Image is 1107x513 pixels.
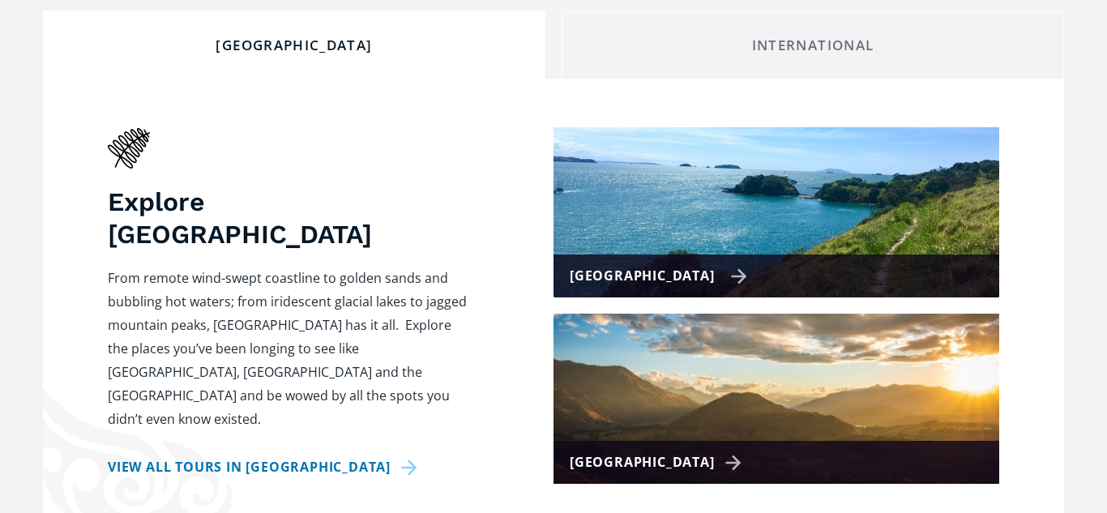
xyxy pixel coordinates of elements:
[575,36,1050,54] div: International
[553,127,999,297] a: [GEOGRAPHIC_DATA]
[108,455,423,479] a: View all tours in [GEOGRAPHIC_DATA]
[57,36,532,54] div: [GEOGRAPHIC_DATA]
[570,264,747,288] div: [GEOGRAPHIC_DATA]
[108,186,472,250] h3: Explore [GEOGRAPHIC_DATA]
[570,451,747,474] div: [GEOGRAPHIC_DATA]
[108,267,472,431] p: From remote wind-swept coastline to golden sands and bubbling hot waters; from iridescent glacial...
[553,314,999,484] a: [GEOGRAPHIC_DATA]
